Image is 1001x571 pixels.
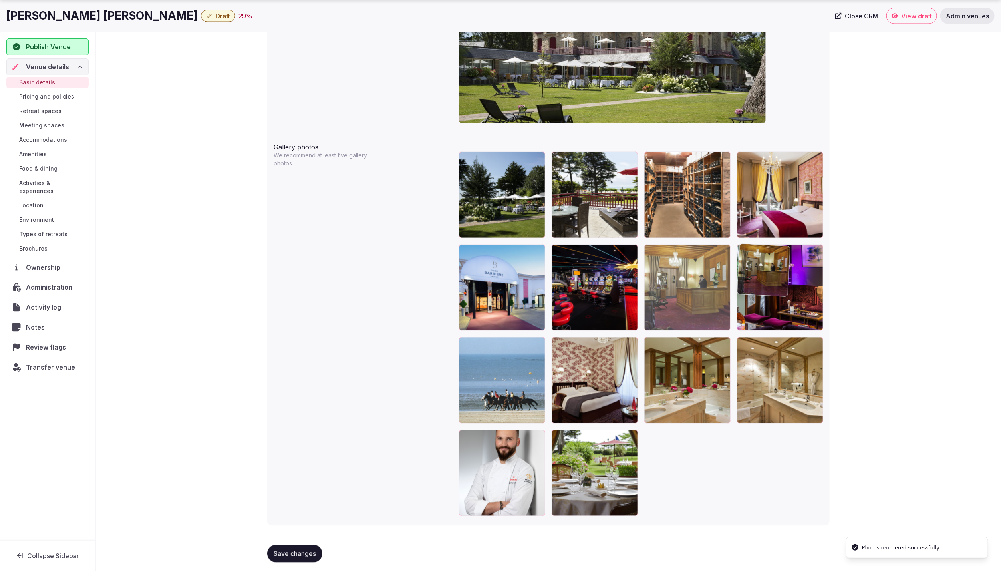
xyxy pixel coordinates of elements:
[19,201,44,209] span: Location
[845,12,878,20] span: Close CRM
[6,339,89,356] a: Review flags
[737,337,823,424] div: Bathroom_1_P.jpg
[946,12,989,20] span: Admin venues
[552,245,638,331] div: Recreational_Facilities_02_P.jpg
[459,152,545,238] div: Restaurant_P.jpg
[26,322,48,332] span: Notes
[552,152,638,238] div: Terrace_P.jpg
[27,552,79,560] span: Collapse Sidebar
[238,11,252,21] div: 29 %
[552,337,638,424] div: Guest_Room_2_P.jpg
[26,283,75,292] span: Administration
[737,152,823,238] div: Guest_Room_1_P.jpg
[6,38,89,55] button: Publish Venue
[644,152,731,238] div: Wine_Cellar_P.jpg
[6,259,89,276] a: Ownership
[459,430,545,516] div: JeremyCoirier_P.jpg
[267,545,322,563] button: Save changes
[19,121,64,129] span: Meeting spaces
[26,362,75,372] span: Transfer venue
[6,279,89,296] a: Administration
[26,42,71,52] span: Publish Venue
[6,359,89,376] button: Transfer venue
[19,230,68,238] span: Types of retreats
[26,342,69,352] span: Review flags
[19,136,67,144] span: Accommodations
[6,77,89,88] a: Basic details
[19,179,85,195] span: Activities & experiences
[19,216,54,224] span: Environment
[6,149,89,160] a: Amenities
[6,91,89,102] a: Pricing and policies
[6,547,89,565] button: Collapse Sidebar
[862,544,939,552] div: Photos reordered successfully
[644,337,731,424] div: Bathroom_2_P.jpg
[6,243,89,254] a: Brochures
[274,139,453,152] div: Gallery photos
[886,8,937,24] a: View draft
[19,150,47,158] span: Amenities
[6,177,89,197] a: Activities & experiences
[901,12,932,20] span: View draft
[6,105,89,117] a: Retreat spaces
[737,244,790,296] img: Reception_P.jpg
[6,200,89,211] a: Location
[19,107,62,115] span: Retreat spaces
[19,93,74,101] span: Pricing and policies
[26,302,64,312] span: Activity log
[19,78,55,86] span: Basic details
[19,165,58,173] span: Food & dining
[6,120,89,131] a: Meeting spaces
[19,245,48,253] span: Brochures
[26,263,64,272] span: Ownership
[274,152,376,168] p: We recommend at least five gallery photos
[26,62,69,72] span: Venue details
[274,550,316,558] span: Save changes
[6,229,89,240] a: Types of retreats
[459,337,545,424] div: Recreational_Facilities_01_P.jpg
[552,430,638,516] div: Restaurant_2_P.jpg
[6,214,89,225] a: Environment
[830,8,883,24] a: Close CRM
[459,245,545,331] div: Casino_P.jpg
[201,10,235,22] button: Draft
[737,245,823,331] div: Interior_P.jpg
[6,299,89,316] a: Activity log
[6,319,89,336] a: Notes
[6,163,89,174] a: Food & dining
[940,8,995,24] a: Admin venues
[6,134,89,145] a: Accommodations
[644,245,731,331] div: Reception_P.jpg
[238,11,252,21] button: 29%
[216,12,230,20] span: Draft
[6,8,198,24] h1: [PERSON_NAME] [PERSON_NAME]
